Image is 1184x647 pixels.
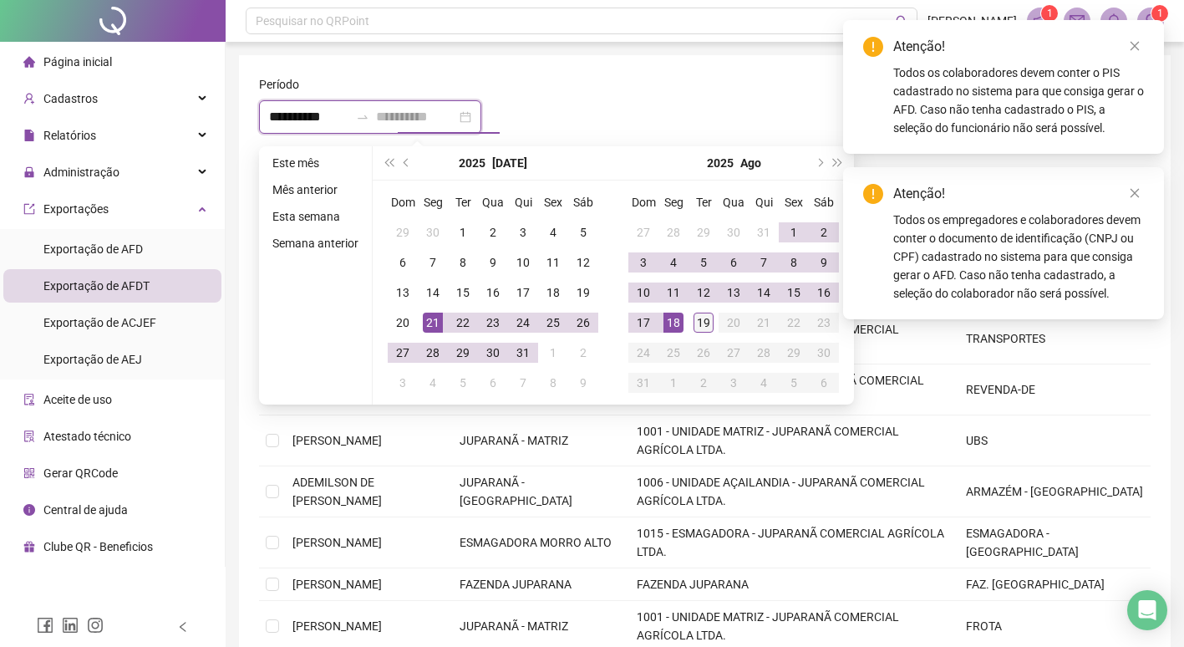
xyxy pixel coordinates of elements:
span: file [23,130,35,141]
td: 2025-08-17 [628,308,658,338]
td: 2025-08-15 [779,278,809,308]
td: ESMAGADORA - [GEOGRAPHIC_DATA] [959,517,1151,568]
td: 1001 - UNIDADE MATRIZ - JUPARANÃ COMERCIAL AGRÍCOLA LTDA. [630,415,959,466]
div: 2 [814,222,834,242]
div: 10 [513,252,533,273]
div: 20 [724,313,744,333]
td: 2025-08-06 [478,368,508,398]
td: 2025-08-09 [809,247,839,278]
th: Sex [779,187,809,217]
td: 2025-07-31 [508,338,538,368]
td: 2025-07-14 [418,278,448,308]
span: export [23,203,35,215]
td: JUPARANÃ - MATRIZ [453,415,630,466]
button: super-prev-year [379,146,398,180]
th: Qui [749,187,779,217]
span: Aceite de uso [43,393,112,406]
div: 2 [694,373,714,393]
th: Qui [508,187,538,217]
div: 24 [513,313,533,333]
span: 1 [1157,8,1163,19]
span: close [1129,187,1141,199]
div: 22 [784,313,804,333]
td: 2025-07-26 [568,308,598,338]
td: 2025-07-01 [448,217,478,247]
div: Open Intercom Messenger [1127,590,1167,630]
span: mail [1070,13,1085,28]
span: [PERSON_NAME] [292,434,382,447]
td: 2025-08-01 [538,338,568,368]
div: 31 [754,222,774,242]
div: 21 [423,313,443,333]
div: 6 [483,373,503,393]
div: 5 [573,222,593,242]
td: 2025-09-04 [749,368,779,398]
button: super-next-year [829,146,847,180]
div: 25 [663,343,683,363]
button: month panel [492,146,527,180]
span: left [177,621,189,633]
td: 2025-08-04 [658,247,689,278]
td: 2025-08-10 [628,278,658,308]
div: 6 [814,373,834,393]
span: Exportação de ACJEF [43,316,156,329]
td: REVENDA-DE [959,364,1151,415]
td: 2025-07-30 [719,217,749,247]
div: 27 [724,343,744,363]
td: 2025-07-09 [478,247,508,278]
div: 8 [543,373,563,393]
div: 21 [754,313,774,333]
div: Atenção! [893,37,1144,57]
div: 11 [543,252,563,273]
div: 1 [453,222,473,242]
td: 2025-08-31 [628,368,658,398]
td: 1015 - ESMAGADORA - JUPARANÃ COMERCIAL AGRÍCOLA LTDA. [630,517,959,568]
span: facebook [37,617,53,634]
button: prev-year [398,146,416,180]
td: 2025-08-21 [749,308,779,338]
td: 2025-08-20 [719,308,749,338]
td: 2025-08-01 [779,217,809,247]
span: search [896,15,908,28]
div: 5 [784,373,804,393]
td: 2025-08-09 [568,368,598,398]
div: 28 [754,343,774,363]
div: 3 [393,373,413,393]
div: 5 [694,252,714,273]
div: 14 [423,283,443,303]
td: 2025-07-02 [478,217,508,247]
span: Exportação de AEJ [43,353,142,366]
div: 2 [573,343,593,363]
td: 2025-07-19 [568,278,598,308]
div: 4 [663,252,683,273]
td: 2025-08-13 [719,278,749,308]
div: 10 [633,283,653,303]
td: FAZ. [GEOGRAPHIC_DATA] [959,568,1151,601]
div: 13 [393,283,413,303]
td: 2025-09-01 [658,368,689,398]
div: 7 [423,252,443,273]
li: Este mês [266,153,365,173]
span: Gerar QRCode [43,466,118,480]
span: ADEMILSON DE [PERSON_NAME] [292,476,382,507]
td: 2025-08-16 [809,278,839,308]
div: 17 [513,283,533,303]
div: 25 [543,313,563,333]
td: 2025-07-13 [388,278,418,308]
td: ESMAGADORA MORRO ALTO [453,517,630,568]
th: Ter [448,187,478,217]
div: 12 [573,252,593,273]
div: 19 [694,313,714,333]
div: 22 [453,313,473,333]
td: 2025-07-22 [448,308,478,338]
span: Página inicial [43,55,112,69]
td: 2025-07-24 [508,308,538,338]
td: TRANSPORTES [959,313,1151,364]
div: 15 [784,283,804,303]
div: 26 [694,343,714,363]
div: 3 [724,373,744,393]
span: lock [23,166,35,178]
span: Relatórios [43,129,96,142]
td: 2025-08-26 [689,338,719,368]
td: 2025-08-22 [779,308,809,338]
